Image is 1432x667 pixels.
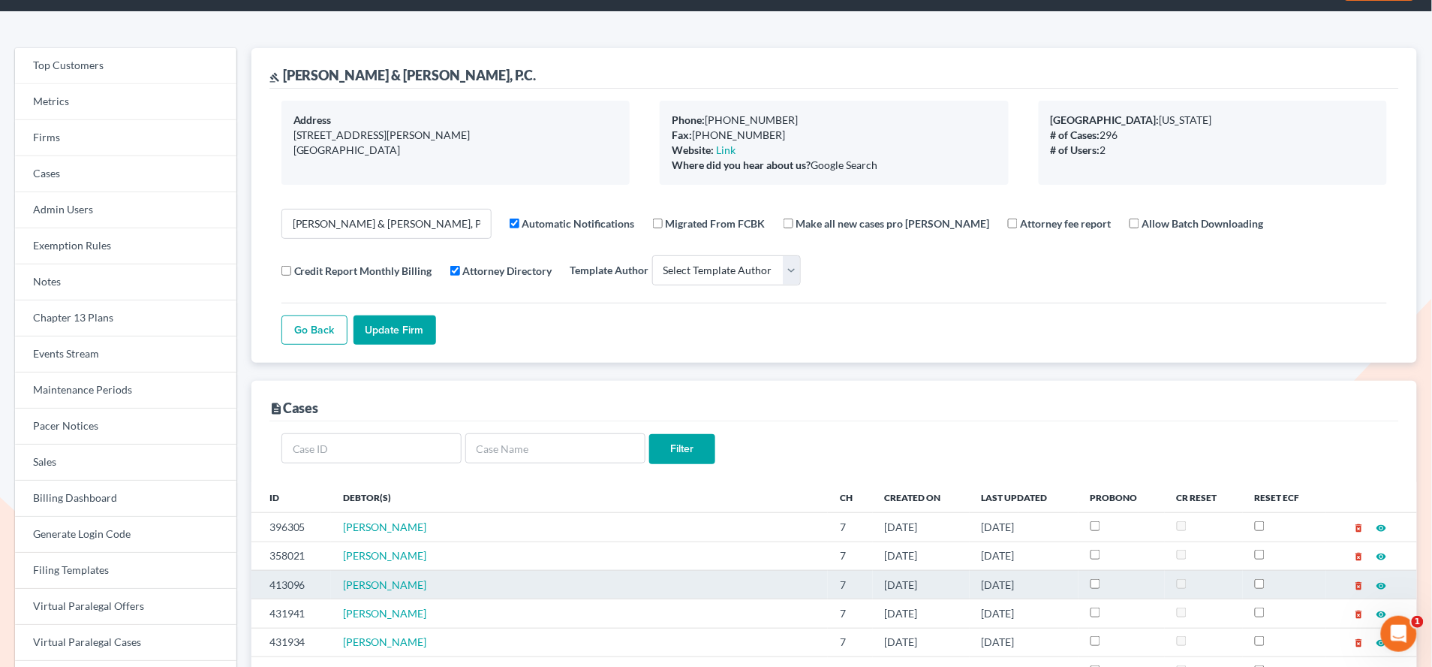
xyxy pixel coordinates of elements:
th: Ch [828,482,872,512]
div: [PHONE_NUMBER] [672,113,996,128]
a: visibility [1376,578,1387,591]
td: 7 [828,599,872,628]
div: Google Search [672,158,996,173]
div: [US_STATE] [1051,113,1375,128]
th: Reset ECF [1243,482,1326,512]
i: gavel [269,72,280,83]
td: [DATE] [873,570,970,599]
input: Case ID [281,433,462,463]
div: Cases [269,399,319,417]
a: delete_forever [1354,578,1364,591]
a: Cases [15,156,236,192]
a: Top Customers [15,48,236,84]
a: Chapter 13 Plans [15,300,236,337]
a: Sales [15,445,236,481]
i: visibility [1376,581,1387,591]
input: Case Name [465,433,645,463]
span: [PERSON_NAME] [343,549,426,562]
div: [PHONE_NUMBER] [672,128,996,143]
div: 2 [1051,143,1375,158]
a: Go Back [281,315,347,346]
a: [PERSON_NAME] [343,635,426,648]
td: [DATE] [970,570,1079,599]
b: # of Users: [1051,143,1100,156]
a: Events Stream [15,337,236,373]
label: Migrated From FCBK [666,216,766,231]
label: Attorney Directory [463,263,552,279]
i: delete_forever [1354,609,1364,620]
td: [DATE] [873,542,970,570]
td: [DATE] [873,628,970,656]
td: 7 [828,628,872,656]
i: visibility [1376,523,1387,533]
input: Filter [649,434,715,464]
a: Firms [15,120,236,156]
a: visibility [1376,607,1387,620]
th: ProBono [1079,482,1165,512]
label: Allow Batch Downloading [1142,216,1264,231]
span: 1 [1412,616,1424,628]
div: [PERSON_NAME] & [PERSON_NAME], P.C. [269,66,537,84]
a: delete_forever [1354,607,1364,620]
i: delete_forever [1354,551,1364,562]
a: [PERSON_NAME] [343,578,426,591]
td: 413096 [251,570,331,599]
b: # of Cases: [1051,128,1100,141]
label: Make all new cases pro [PERSON_NAME] [796,216,990,231]
i: description [269,402,283,415]
i: delete_forever [1354,523,1364,533]
b: Where did you hear about us? [672,158,811,171]
td: 431941 [251,599,331,628]
td: 7 [828,570,872,599]
a: Exemption Rules [15,228,236,264]
a: Metrics [15,84,236,120]
td: [DATE] [873,599,970,628]
a: Filing Templates [15,553,236,589]
a: visibility [1376,549,1387,562]
a: Maintenance Periods [15,373,236,409]
td: 7 [828,513,872,542]
a: Pacer Notices [15,409,236,445]
td: 396305 [251,513,331,542]
a: [PERSON_NAME] [343,521,426,533]
i: visibility [1376,638,1387,648]
th: Debtor(s) [331,482,828,512]
th: CR Reset [1165,482,1243,512]
label: Automatic Notifications [522,216,635,231]
td: 431934 [251,628,331,656]
b: [GEOGRAPHIC_DATA]: [1051,113,1160,126]
i: delete_forever [1354,638,1364,648]
a: delete_forever [1354,635,1364,648]
a: Virtual Paralegal Cases [15,625,236,661]
label: Credit Report Monthly Billing [294,263,432,279]
b: Phone: [672,113,705,126]
td: 7 [828,542,872,570]
a: Generate Login Code [15,517,236,553]
b: Fax: [672,128,692,141]
a: Link [716,143,736,156]
td: [DATE] [970,513,1079,542]
a: Notes [15,264,236,300]
a: Virtual Paralegal Offers [15,589,236,625]
div: 296 [1051,128,1375,143]
b: Website: [672,143,714,156]
b: Address [293,113,332,126]
i: visibility [1376,609,1387,620]
a: visibility [1376,521,1387,533]
a: [PERSON_NAME] [343,607,426,620]
a: delete_forever [1354,549,1364,562]
td: [DATE] [970,599,1079,628]
td: [DATE] [970,628,1079,656]
i: visibility [1376,551,1387,562]
div: [STREET_ADDRESS][PERSON_NAME] [293,128,618,143]
a: delete_forever [1354,521,1364,533]
td: [DATE] [970,542,1079,570]
iframe: Intercom live chat [1381,616,1417,652]
a: Admin Users [15,192,236,228]
label: Attorney fee report [1021,216,1112,231]
th: Last Updated [970,482,1079,512]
